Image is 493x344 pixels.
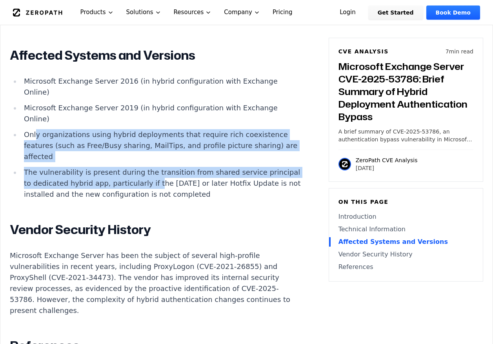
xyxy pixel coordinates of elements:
li: The vulnerability is present during the transition from shared service principal to dedicated hyb... [21,167,302,200]
p: [DATE] [356,164,418,172]
h6: On this page [338,198,473,206]
p: Microsoft Exchange Server has been the subject of several high-profile vulnerabilities in recent ... [10,250,302,316]
li: Only organizations using hybrid deployments that require rich coexistence features (such as Free/... [21,129,302,162]
h2: Affected Systems and Versions [10,48,302,63]
a: Affected Systems and Versions [338,237,473,247]
p: A brief summary of CVE-2025-53786, an authentication bypass vulnerability in Microsoft Exchange S... [338,128,473,143]
h6: CVE Analysis [338,48,389,55]
img: ZeroPath CVE Analysis [338,158,351,170]
p: ZeroPath CVE Analysis [356,156,418,164]
li: Microsoft Exchange Server 2019 (in hybrid configuration with Exchange Online) [21,102,302,124]
p: 7 min read [446,48,473,55]
a: Introduction [338,212,473,221]
a: References [338,262,473,272]
a: Get Started [368,5,423,20]
a: Login [330,5,365,20]
a: Vendor Security History [338,250,473,259]
h3: Microsoft Exchange Server CVE-2025-53786: Brief Summary of Hybrid Deployment Authentication Bypass [338,60,473,123]
h2: Vendor Security History [10,222,302,238]
a: Technical Information [338,225,473,234]
a: Book Demo [426,5,480,20]
li: Microsoft Exchange Server 2016 (in hybrid configuration with Exchange Online) [21,76,302,98]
